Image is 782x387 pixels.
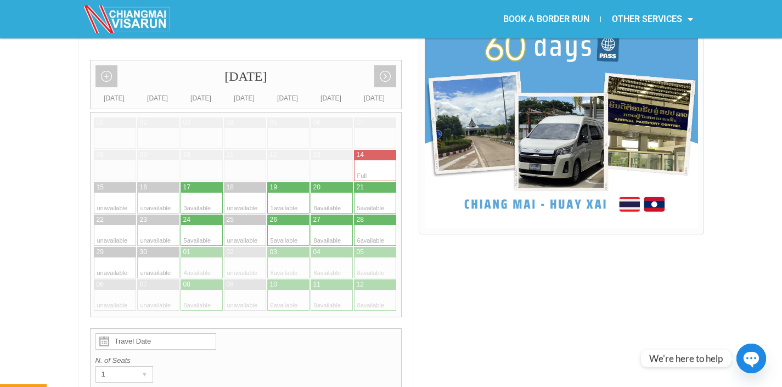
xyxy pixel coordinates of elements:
div: [DATE] [136,93,179,104]
div: [DATE] [223,93,266,104]
div: 03 [270,248,277,257]
div: 10 [183,150,190,160]
div: 11 [313,280,320,289]
div: 01 [97,118,104,127]
div: [DATE] [353,93,396,104]
div: 07 [357,118,364,127]
div: 28 [357,215,364,225]
div: 10 [270,280,277,289]
div: 08 [97,150,104,160]
div: 12 [357,280,364,289]
div: 12 [270,150,277,160]
div: 05 [357,248,364,257]
div: [DATE] [93,93,136,104]
div: 17 [183,183,190,192]
div: 09 [227,280,234,289]
div: 19 [270,183,277,192]
div: 20 [313,183,320,192]
div: 06 [97,280,104,289]
div: 04 [227,118,234,127]
div: 01 [183,248,190,257]
div: 29 [97,248,104,257]
div: 22 [97,215,104,225]
div: 21 [357,183,364,192]
div: [DATE] [91,60,402,93]
div: 15 [97,183,104,192]
div: 09 [140,150,147,160]
div: 18 [227,183,234,192]
div: 04 [313,248,320,257]
div: 03 [183,118,190,127]
div: 07 [140,280,147,289]
div: 13 [313,150,320,160]
div: 25 [227,215,234,225]
div: 02 [227,248,234,257]
label: N. of Seats [95,355,397,366]
div: 02 [140,118,147,127]
div: [DATE] [310,93,353,104]
div: 05 [270,118,277,127]
div: [DATE] [179,93,223,104]
div: ▾ [137,367,153,382]
div: 24 [183,215,190,225]
div: 08 [183,280,190,289]
div: [DATE] [266,93,310,104]
nav: Menu [391,7,704,32]
a: OTHER SERVICES [601,7,704,32]
div: 11 [227,150,234,160]
div: 27 [313,215,320,225]
a: BOOK A BORDER RUN [492,7,600,32]
div: 30 [140,248,147,257]
div: 23 [140,215,147,225]
div: 06 [313,118,320,127]
div: 16 [140,183,147,192]
div: 1 [96,367,132,382]
div: 14 [357,150,364,160]
div: 26 [270,215,277,225]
